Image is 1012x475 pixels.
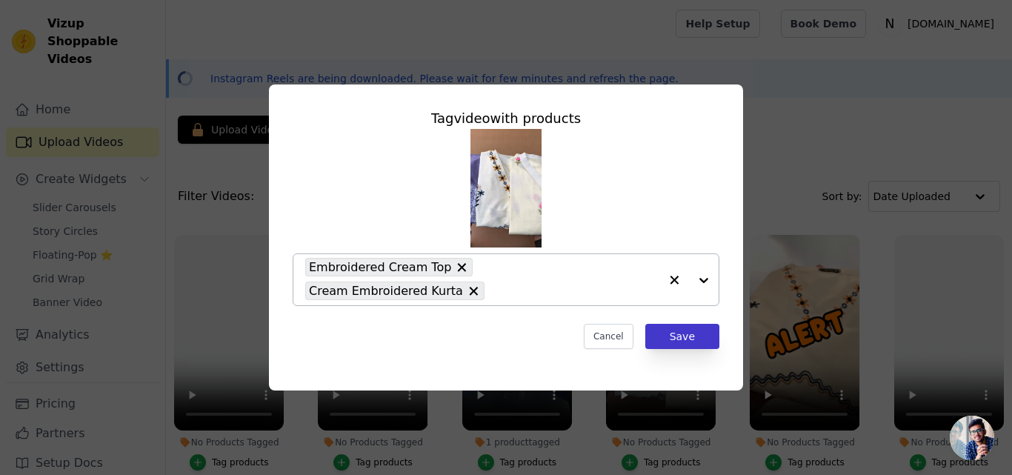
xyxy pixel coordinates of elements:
[309,282,463,300] span: Cream Embroidered Kurta
[470,129,542,248] img: reel-preview-k53qms-3k.myshopify.com-3683805237623075403_48038330342.jpeg
[309,258,451,276] span: Embroidered Cream Top
[584,324,633,349] button: Cancel
[950,416,994,460] a: Open chat
[293,108,719,129] div: Tag video with products
[645,324,719,349] button: Save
